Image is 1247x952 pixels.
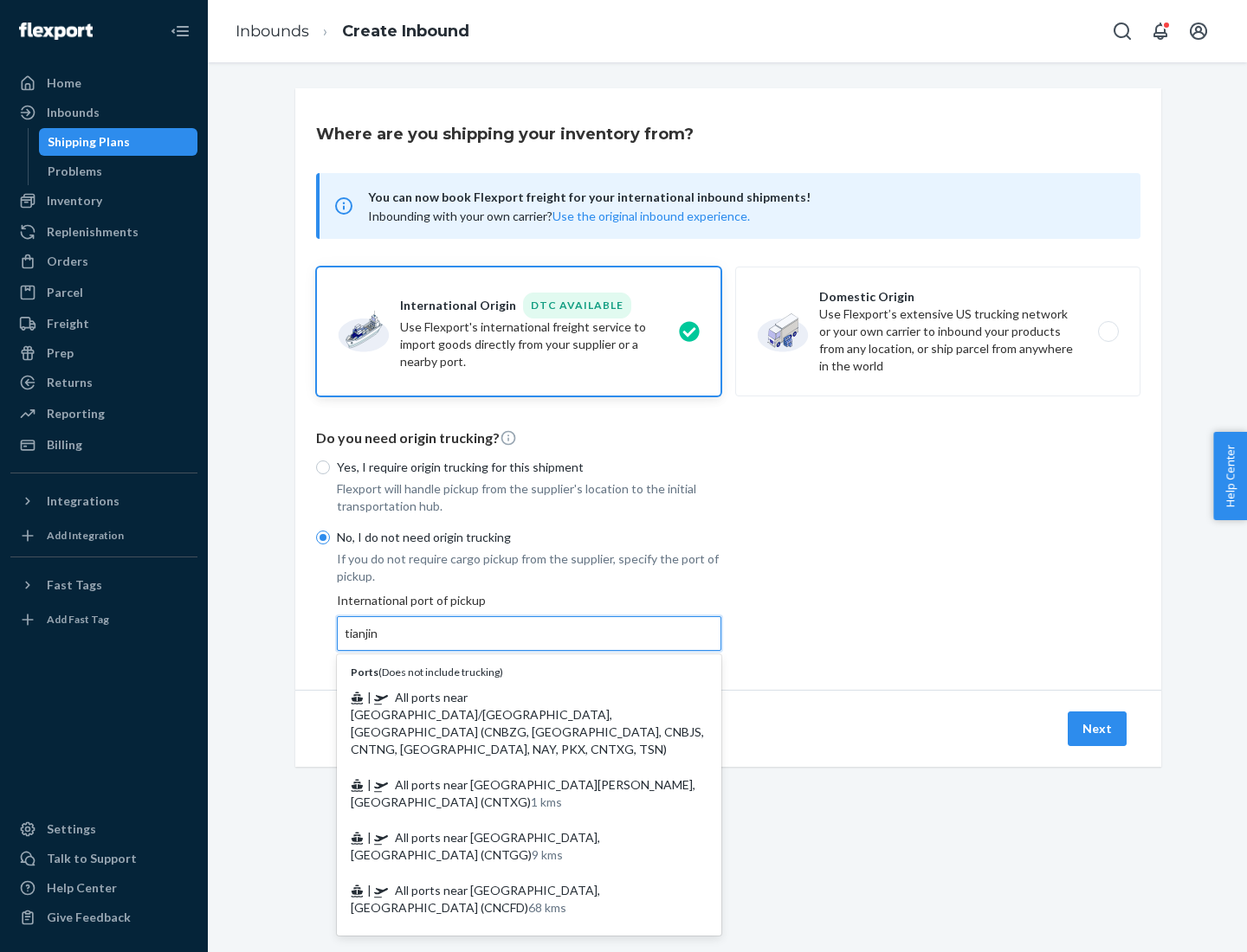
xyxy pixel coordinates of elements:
[367,777,372,792] span: |
[47,436,82,453] div: Billing
[47,104,100,121] div: Inbounds
[10,69,197,97] a: Home
[351,666,503,679] span: ( Does not include trucking )
[367,690,372,704] span: |
[10,606,197,634] a: Add Fast Tag
[47,909,131,926] div: Give Feedback
[222,6,483,57] ol: breadcrumbs
[351,883,600,915] span: All ports near [GEOGRAPHIC_DATA], [GEOGRAPHIC_DATA] (CNCFD)
[47,850,137,867] div: Talk to Support
[10,874,197,902] a: Help Center
[337,550,721,585] p: If you do not require cargo pickup from the supplier, specify the port of pickup.
[351,830,600,862] span: All ports near [GEOGRAPHIC_DATA], [GEOGRAPHIC_DATA] (CNTGG)
[351,666,378,679] b: Ports
[337,480,721,515] p: Flexport will handle pickup from the supplier's location to the initial transportation hub.
[10,845,197,872] a: Talk to Support
[47,344,74,362] div: Prep
[10,904,197,931] button: Give Feedback
[39,128,198,156] a: Shipping Plans
[368,187,1120,208] span: You can now book Flexport freight for your international inbound shipments!
[47,879,117,897] div: Help Center
[19,23,93,40] img: Flexport logo
[531,794,562,809] span: 1 kms
[367,830,372,845] span: |
[48,163,102,180] div: Problems
[316,428,1140,448] p: Do you need origin trucking?
[47,74,81,92] div: Home
[10,218,197,246] a: Replenishments
[1068,711,1127,746] button: Next
[10,487,197,515] button: Integrations
[10,369,197,396] a: Returns
[351,777,695,809] span: All ports near [GEOGRAPHIC_DATA][PERSON_NAME], [GEOGRAPHIC_DATA] (CNTXG)
[10,187,197,215] a: Inventory
[47,315,89,332] div: Freight
[368,209,750,223] span: Inbounding with your own carrier?
[10,400,197,428] a: Reporting
[236,22,309,41] a: Inbounds
[316,123,694,145] h3: Where are you shipping your inventory from?
[316,460,330,474] input: Yes, I require origin trucking for this shipment
[47,374,93,391] div: Returns
[47,820,96,838] div: Settings
[10,310,197,338] a: Freight
[345,625,380,642] input: Ports(Does not include trucking) | All ports near [GEOGRAPHIC_DATA]/[GEOGRAPHIC_DATA], [GEOGRAPHI...
[367,883,372,897] span: |
[47,284,83,301] div: Parcel
[528,900,566,915] span: 68 kms
[532,847,563,862] span: 9 kms
[47,405,105,422] div: Reporting
[47,192,102,209] div: Inventory
[10,99,197,126] a: Inbounds
[10,815,197,843] a: Settings
[10,279,197,306] a: Parcel
[163,14,197,48] button: Close Navigation
[351,690,704,756] span: All ports near [GEOGRAPHIC_DATA]/[GEOGRAPHIC_DATA], [GEOGRAPHIC_DATA] (CNBZG, [GEOGRAPHIC_DATA], ...
[1181,14,1216,48] button: Open account menu
[337,592,721,651] div: International port of pickup
[10,248,197,275] a: Orders
[337,459,721,476] p: Yes, I require origin trucking for this shipment
[337,529,721,546] p: No, I do not need origin trucking
[47,253,88,270] div: Orders
[10,522,197,550] a: Add Integration
[47,612,109,627] div: Add Fast Tag
[39,158,198,185] a: Problems
[10,571,197,599] button: Fast Tags
[552,208,750,225] button: Use the original inbound experience.
[342,22,469,41] a: Create Inbound
[47,528,124,543] div: Add Integration
[10,431,197,459] a: Billing
[1213,432,1247,520] button: Help Center
[1143,14,1178,48] button: Open notifications
[316,531,330,544] input: No, I do not need origin trucking
[47,492,120,510] div: Integrations
[48,133,130,151] div: Shipping Plans
[47,576,102,594] div: Fast Tags
[47,223,139,241] div: Replenishments
[1105,14,1140,48] button: Open Search Box
[10,339,197,367] a: Prep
